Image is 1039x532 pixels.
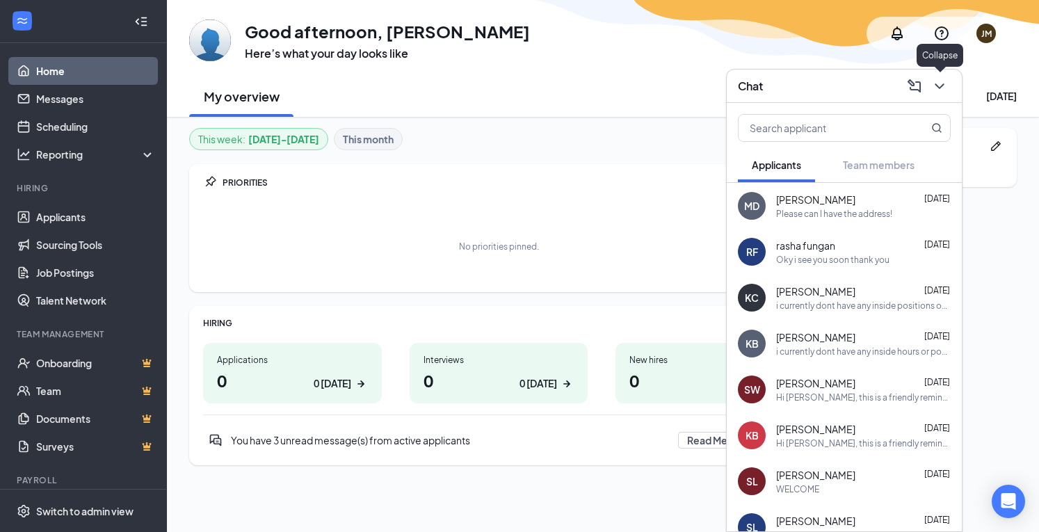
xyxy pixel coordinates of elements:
[410,343,588,403] a: Interviews00 [DATE]ArrowRight
[744,199,759,213] div: MD
[204,88,280,105] h2: My overview
[629,354,780,366] div: New hires
[615,343,794,403] a: New hires00 [DATE]ArrowRight
[36,231,155,259] a: Sourcing Tools
[752,159,801,171] span: Applicants
[986,89,1017,103] div: [DATE]
[231,433,670,447] div: You have 3 unread message(s) from active applicants
[198,131,319,147] div: This week :
[203,426,794,454] a: DoubleChatActiveYou have 3 unread message(s) from active applicantsRead MessagesPin
[245,46,530,61] h3: Here’s what your day looks like
[746,428,759,442] div: KB
[924,193,950,204] span: [DATE]
[931,122,942,134] svg: MagnifyingGlass
[776,300,951,312] div: i currently dont have any inside positions open at this time
[744,382,760,396] div: SW
[36,113,155,140] a: Scheduling
[931,78,948,95] svg: ChevronDown
[36,287,155,314] a: Talent Network
[889,25,905,42] svg: Notifications
[776,514,855,528] span: [PERSON_NAME]
[776,422,855,436] span: [PERSON_NAME]
[928,75,951,97] button: ChevronDown
[36,377,155,405] a: TeamCrown
[424,354,574,366] div: Interviews
[776,468,855,482] span: [PERSON_NAME]
[776,376,855,390] span: [PERSON_NAME]
[989,139,1003,153] svg: Pen
[203,426,794,454] div: You have 3 unread message(s) from active applicants
[903,75,926,97] button: ComposeMessage
[189,19,231,61] img: Jessica M
[134,15,148,29] svg: Collapse
[17,182,152,194] div: Hiring
[924,285,950,296] span: [DATE]
[678,432,769,449] button: Read Messages
[738,79,763,94] h3: Chat
[924,377,950,387] span: [DATE]
[924,469,950,479] span: [DATE]
[203,175,217,189] svg: Pin
[36,57,155,85] a: Home
[746,245,758,259] div: RF
[245,19,530,43] h1: Good afternoon, [PERSON_NAME]
[36,203,155,231] a: Applicants
[629,369,780,392] h1: 0
[745,291,759,305] div: KC
[354,377,368,391] svg: ArrowRight
[776,392,951,403] div: Hi [PERSON_NAME], this is a friendly reminder. Your meeting with [PERSON_NAME] Pizza for Part Tim...
[424,369,574,392] h1: 0
[560,377,574,391] svg: ArrowRight
[203,343,382,403] a: Applications00 [DATE]ArrowRight
[924,515,950,525] span: [DATE]
[776,239,835,252] span: rasha fungan
[17,147,31,161] svg: Analysis
[209,433,223,447] svg: DoubleChatActive
[992,485,1025,518] div: Open Intercom Messenger
[981,28,992,40] div: JM
[924,423,950,433] span: [DATE]
[776,284,855,298] span: [PERSON_NAME]
[746,474,758,488] div: SL
[776,193,855,207] span: [PERSON_NAME]
[36,405,155,433] a: DocumentsCrown
[906,78,923,95] svg: ComposeMessage
[217,354,368,366] div: Applications
[776,437,951,449] div: Hi [PERSON_NAME], this is a friendly reminder. Your meeting with [PERSON_NAME] Pizza for Closing ...
[36,433,155,460] a: SurveysCrown
[739,115,903,141] input: Search applicant
[776,330,855,344] span: [PERSON_NAME]
[933,25,950,42] svg: QuestionInfo
[15,14,29,28] svg: WorkstreamLogo
[17,504,31,518] svg: Settings
[36,259,155,287] a: Job Postings
[36,349,155,377] a: OnboardingCrown
[917,44,963,67] div: Collapse
[746,337,759,350] div: KB
[17,328,152,340] div: Team Management
[459,241,539,252] div: No priorities pinned.
[36,85,155,113] a: Messages
[223,177,794,188] div: PRIORITIES
[36,147,156,161] div: Reporting
[36,504,134,518] div: Switch to admin view
[203,317,794,329] div: HIRING
[519,376,557,391] div: 0 [DATE]
[248,131,319,147] b: [DATE] - [DATE]
[217,369,368,392] h1: 0
[314,376,351,391] div: 0 [DATE]
[924,331,950,341] span: [DATE]
[17,474,152,486] div: Payroll
[924,239,950,250] span: [DATE]
[843,159,915,171] span: Team members
[776,254,889,266] div: Oky i see you soon thank you
[776,483,819,495] div: WELCOME
[776,208,892,220] div: Please can I have the address!
[343,131,394,147] b: This month
[776,346,951,357] div: i currently dont have any inside hours or positions at this time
